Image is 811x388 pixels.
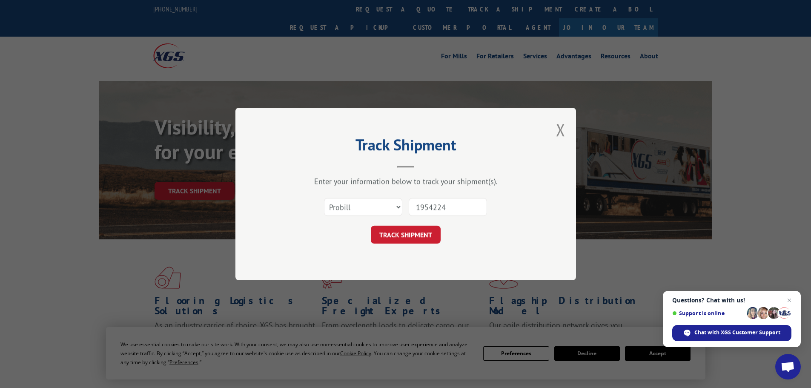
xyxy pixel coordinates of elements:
[278,176,533,186] div: Enter your information below to track your shipment(s).
[775,354,801,379] div: Open chat
[672,297,791,304] span: Questions? Chat with us!
[672,310,744,316] span: Support is online
[556,118,565,141] button: Close modal
[694,329,780,336] span: Chat with XGS Customer Support
[784,295,794,305] span: Close chat
[278,139,533,155] h2: Track Shipment
[371,226,441,244] button: TRACK SHIPMENT
[672,325,791,341] div: Chat with XGS Customer Support
[409,198,487,216] input: Number(s)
